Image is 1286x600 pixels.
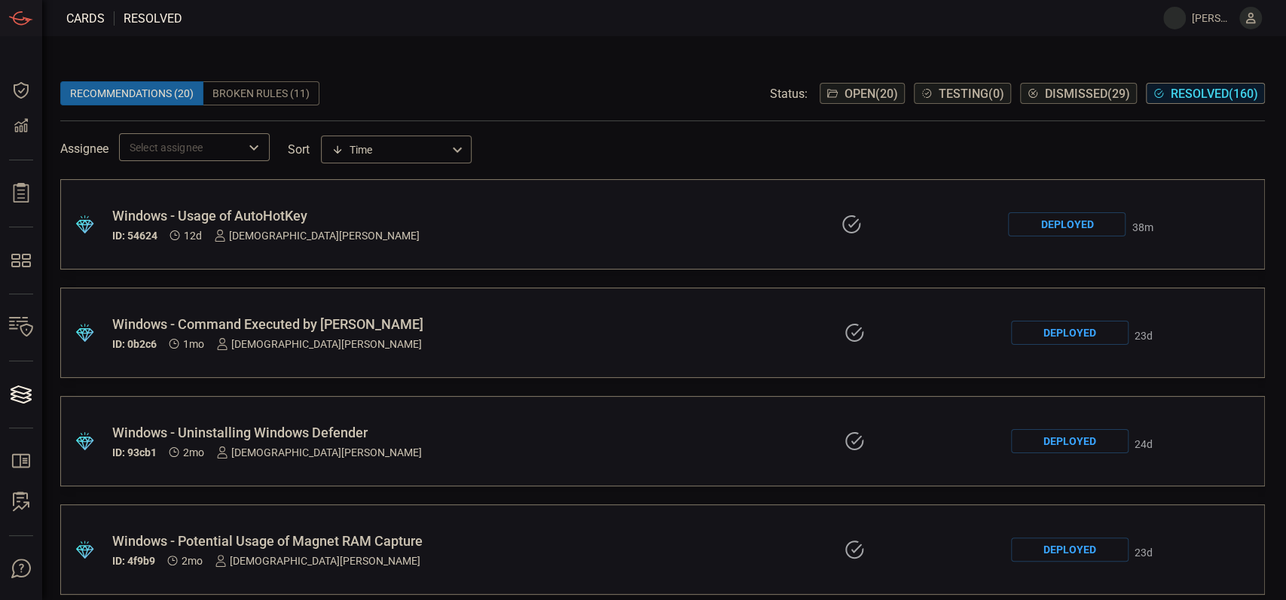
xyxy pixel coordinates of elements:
div: Recommendations (20) [60,81,203,105]
label: sort [288,142,310,157]
div: Time [331,142,448,157]
button: Dismissed(29) [1020,83,1137,104]
span: Aug 17, 2025 9:25 AM [184,230,202,242]
span: resolved [124,11,182,26]
span: Aug 29, 2025 4:22 PM [1132,221,1153,233]
div: Windows - Usage of AutoHotKey [112,208,484,224]
div: [DEMOGRAPHIC_DATA][PERSON_NAME] [216,338,422,350]
div: [DEMOGRAPHIC_DATA][PERSON_NAME] [214,230,420,242]
button: Resolved(160) [1146,83,1265,104]
button: Cards [3,376,39,413]
div: Windows - Uninstalling Windows Defender [112,425,487,440]
button: Detections [3,108,39,145]
button: Reports [3,175,39,212]
button: Open(20) [820,83,905,104]
div: Broken Rules (11) [203,81,319,105]
span: Jul 13, 2025 10:43 AM [183,446,204,458]
div: Deployed [1008,212,1126,236]
button: MITRE - Detection Posture [3,242,39,279]
div: Deployed [1011,429,1129,453]
span: [PERSON_NAME].[PERSON_NAME] [1192,12,1233,24]
span: Jul 13, 2025 10:43 AM [182,555,203,567]
button: Inventory [3,309,39,346]
button: Open [243,137,264,158]
div: Windows - Potential Usage of Magnet RAM Capture [112,533,487,549]
button: Rule Catalog [3,443,39,480]
span: Aug 05, 2025 3:42 PM [1135,438,1153,450]
input: Select assignee [124,138,240,157]
span: Assignee [60,142,108,156]
button: ALERT ANALYSIS [3,484,39,520]
span: Testing ( 0 ) [939,87,1004,101]
button: Dashboard [3,72,39,108]
button: Testing(0) [914,83,1011,104]
h5: ID: 4f9b9 [112,555,155,567]
span: Status: [770,87,808,101]
h5: ID: 0b2c6 [112,338,157,350]
span: Jul 20, 2025 9:25 AM [183,338,204,350]
span: Aug 06, 2025 12:33 PM [1135,330,1153,342]
div: Windows - Command Executed by Atera [112,316,487,332]
div: [DEMOGRAPHIC_DATA][PERSON_NAME] [215,555,420,567]
span: Open ( 20 ) [845,87,898,101]
div: [DEMOGRAPHIC_DATA][PERSON_NAME] [216,446,422,458]
div: Deployed [1011,321,1129,345]
button: Ask Us A Question [3,551,39,587]
h5: ID: 54624 [112,230,157,242]
h5: ID: 93cb1 [112,446,157,458]
span: Resolved ( 160 ) [1171,87,1258,101]
span: Cards [66,11,105,26]
span: Dismissed ( 29 ) [1045,87,1130,101]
